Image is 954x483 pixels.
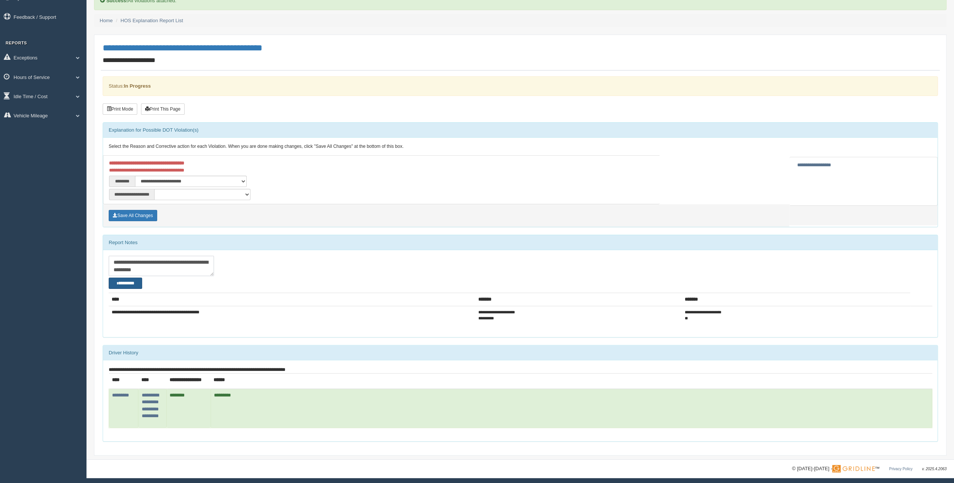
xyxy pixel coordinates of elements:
[141,103,185,115] button: Print This Page
[109,278,142,289] button: Change Filter Options
[889,467,912,471] a: Privacy Policy
[121,18,183,23] a: HOS Explanation Report List
[832,465,875,472] img: Gridline
[792,465,946,473] div: © [DATE]-[DATE] - ™
[109,210,157,221] button: Save
[124,83,151,89] strong: In Progress
[100,18,113,23] a: Home
[103,138,937,156] div: Select the Reason and Corrective action for each Violation. When you are done making changes, cli...
[922,467,946,471] span: v. 2025.4.2063
[103,123,937,138] div: Explanation for Possible DOT Violation(s)
[103,235,937,250] div: Report Notes
[103,76,938,96] div: Status:
[103,345,937,360] div: Driver History
[103,103,137,115] button: Print Mode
